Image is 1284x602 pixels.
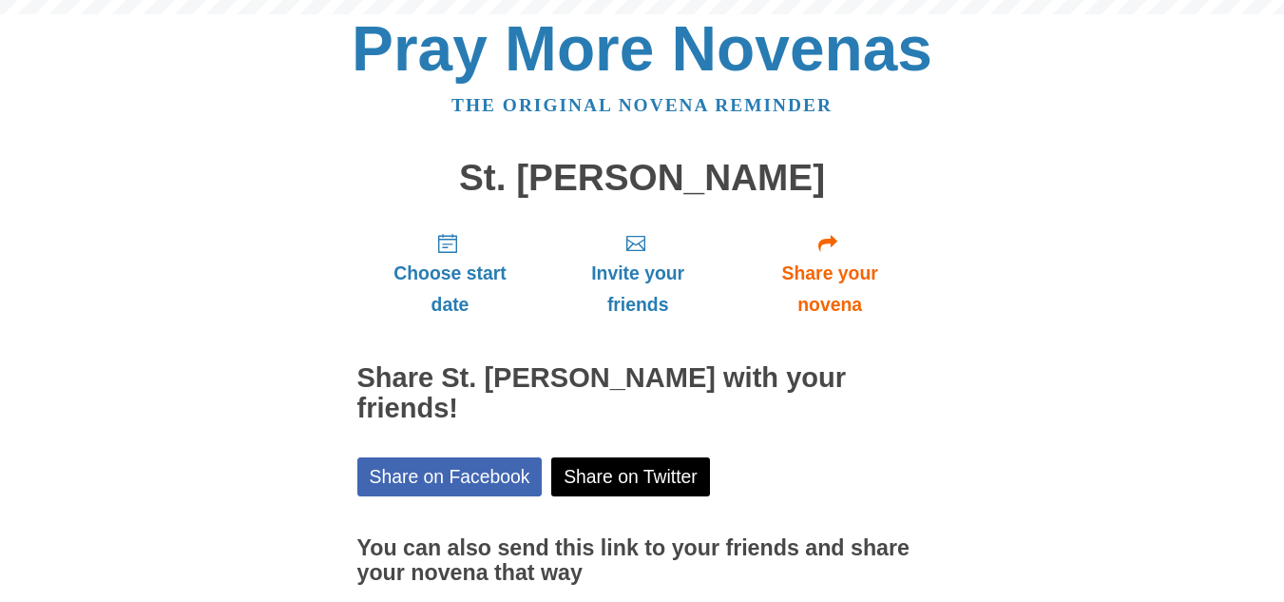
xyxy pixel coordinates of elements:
[752,258,909,320] span: Share your novena
[357,536,928,585] h3: You can also send this link to your friends and share your novena that way
[357,217,544,330] a: Choose start date
[357,158,928,199] h1: St. [PERSON_NAME]
[357,457,543,496] a: Share on Facebook
[451,95,833,115] a: The original novena reminder
[357,363,928,424] h2: Share St. [PERSON_NAME] with your friends!
[733,217,928,330] a: Share your novena
[562,258,713,320] span: Invite your friends
[543,217,732,330] a: Invite your friends
[376,258,525,320] span: Choose start date
[551,457,710,496] a: Share on Twitter
[352,13,932,84] a: Pray More Novenas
